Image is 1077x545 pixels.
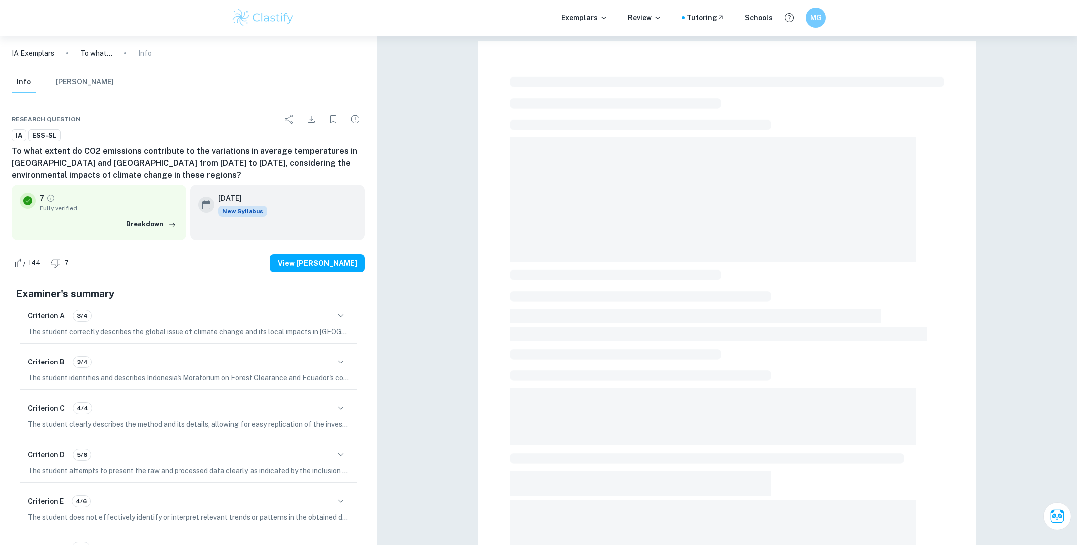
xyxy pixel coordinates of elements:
p: The student correctly describes the global issue of climate change and its local impacts in [GEOG... [28,326,349,337]
a: Schools [745,12,773,23]
span: IA [12,131,26,141]
span: 5/6 [73,450,91,459]
div: Share [279,109,299,129]
div: Dislike [48,255,74,271]
h6: Criterion B [28,357,65,367]
h5: Examiner's summary [16,286,361,301]
button: View [PERSON_NAME] [270,254,365,272]
span: 4/6 [72,497,90,506]
h6: To what extent do CO2 emissions contribute to the variations in average temperatures in [GEOGRAPH... [12,145,365,181]
h6: Criterion E [28,496,64,507]
div: Starting from the May 2026 session, the ESS IA requirements have changed. We created this exempla... [218,206,267,217]
p: To what extent do CO2 emissions contribute to the variations in average temperatures in [GEOGRAPH... [80,48,112,59]
a: IA Exemplars [12,48,54,59]
img: Clastify logo [231,8,295,28]
h6: [DATE] [218,193,259,204]
button: [PERSON_NAME] [56,71,114,93]
p: The student attempts to present the raw and processed data clearly, as indicated by the inclusion... [28,465,349,476]
p: Review [628,12,662,23]
a: Grade fully verified [46,194,55,203]
a: Tutoring [687,12,725,23]
h6: Criterion D [28,449,65,460]
a: ESS-SL [28,129,61,142]
p: 7 [40,193,44,204]
button: Ask Clai [1043,502,1071,530]
a: IA [12,129,26,142]
span: 3/4 [73,311,91,320]
div: Report issue [345,109,365,129]
p: Exemplars [561,12,608,23]
p: The student identifies and describes Indonesia's Moratorium on Forest Clearance and Ecuador's con... [28,372,349,383]
span: 4/4 [73,404,92,413]
h6: Criterion C [28,403,65,414]
h6: Criterion A [28,310,65,321]
span: Fully verified [40,204,179,213]
button: Help and Feedback [781,9,798,26]
div: Bookmark [323,109,343,129]
p: The student clearly describes the method and its details, allowing for easy replication of the in... [28,419,349,430]
span: Research question [12,115,81,124]
p: Info [138,48,152,59]
span: 144 [23,258,46,268]
h6: MG [810,12,822,23]
span: ESS-SL [29,131,60,141]
button: Breakdown [124,217,179,232]
p: The student does not effectively identify or interpret relevant trends or patterns in the obtaine... [28,512,349,523]
button: MG [806,8,826,28]
span: 7 [59,258,74,268]
button: Info [12,71,36,93]
span: New Syllabus [218,206,267,217]
div: Like [12,255,46,271]
div: Download [301,109,321,129]
span: 3/4 [73,358,91,366]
